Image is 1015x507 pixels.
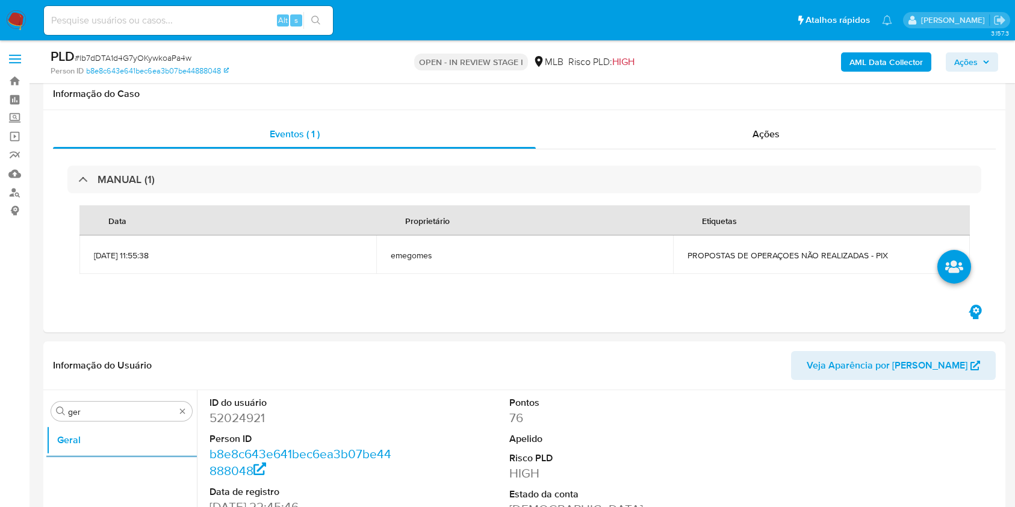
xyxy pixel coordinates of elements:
[568,55,635,69] span: Risco PLD:
[688,250,955,261] span: PROPOSTAS DE OPERAÇOES NÃO REALIZADAS - PIX
[882,15,892,25] a: Notificações
[270,127,320,141] span: Eventos ( 1 )
[849,52,923,72] b: AML Data Collector
[98,173,155,186] h3: MANUAL (1)
[56,406,66,416] button: Procurar
[68,406,175,417] input: Procurar
[753,127,780,141] span: Ações
[509,452,697,465] dt: Risco PLD
[612,55,635,69] span: HIGH
[178,406,187,416] button: Apagar busca
[303,12,328,29] button: search-icon
[509,432,697,446] dt: Apelido
[75,52,191,64] span: # lb7dDTA1d4G7yOKywkoaPa4w
[509,396,697,409] dt: Pontos
[805,14,870,26] span: Atalhos rápidos
[46,426,197,455] button: Geral
[86,66,229,76] a: b8e8c643e641bec6ea3b07be44888048
[210,409,397,426] dd: 52024921
[53,359,152,372] h1: Informação do Usuário
[210,432,397,446] dt: Person ID
[688,206,751,235] div: Etiquetas
[921,14,989,26] p: yngrid.fernandes@mercadolivre.com
[391,250,659,261] span: emegomes
[51,46,75,66] b: PLD
[94,206,141,235] div: Data
[51,66,84,76] b: Person ID
[993,14,1006,26] a: Sair
[278,14,288,26] span: Alt
[210,445,391,479] a: b8e8c643e641bec6ea3b07be44888048
[391,206,464,235] div: Proprietário
[509,488,697,501] dt: Estado da conta
[294,14,298,26] span: s
[210,485,397,499] dt: Data de registro
[414,54,528,70] p: OPEN - IN REVIEW STAGE I
[44,13,333,28] input: Pesquise usuários ou casos...
[94,250,362,261] span: [DATE] 11:55:38
[807,351,967,380] span: Veja Aparência por [PERSON_NAME]
[946,52,998,72] button: Ações
[509,409,697,426] dd: 76
[791,351,996,380] button: Veja Aparência por [PERSON_NAME]
[509,465,697,482] dd: HIGH
[210,396,397,409] dt: ID do usuário
[533,55,563,69] div: MLB
[954,52,978,72] span: Ações
[841,52,931,72] button: AML Data Collector
[53,88,996,100] h1: Informação do Caso
[67,166,981,193] div: MANUAL (1)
